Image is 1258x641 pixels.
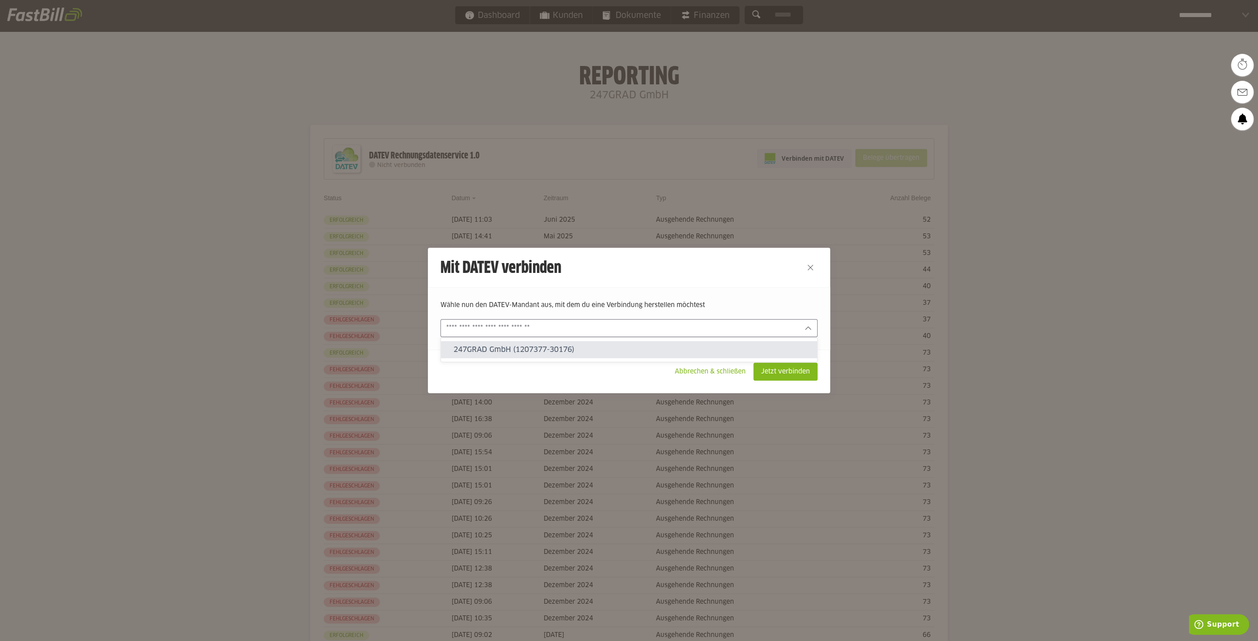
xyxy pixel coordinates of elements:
sl-button: Jetzt verbinden [753,363,818,381]
iframe: Öffnet ein Widget, in dem Sie weitere Informationen finden [1189,614,1249,637]
p: Wähle nun den DATEV-Mandant aus, mit dem du eine Verbindung herstellen möchtest [440,300,818,310]
sl-option: 247GRAD GmbH (1207377-30176) [441,341,817,358]
sl-button: Abbrechen & schließen [667,363,753,381]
